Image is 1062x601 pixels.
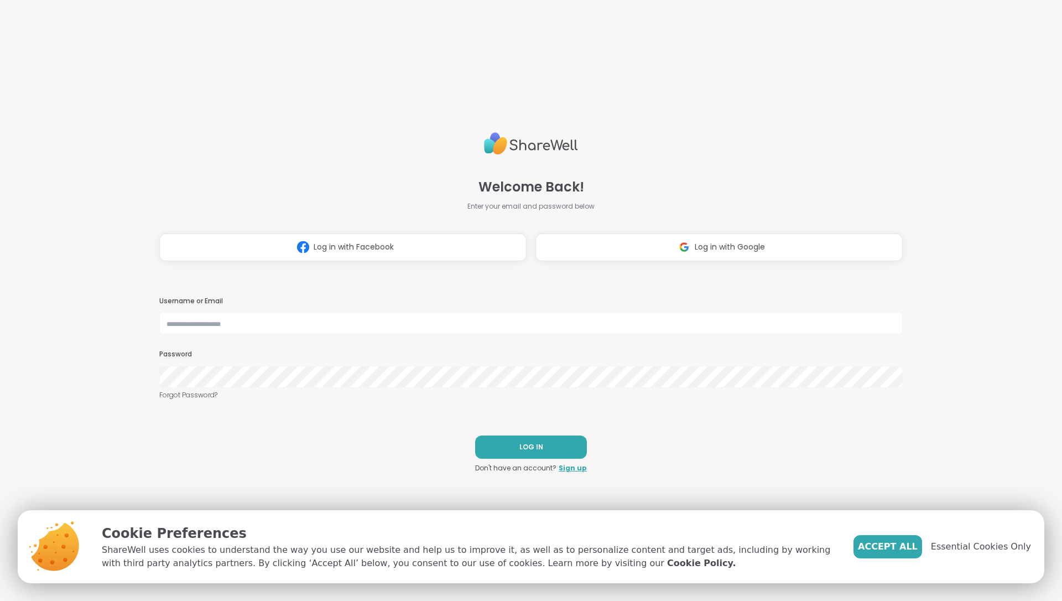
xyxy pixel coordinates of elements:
[478,177,584,197] span: Welcome Back!
[159,350,903,359] h3: Password
[484,128,578,159] img: ShareWell Logo
[695,241,765,253] span: Log in with Google
[475,436,587,459] button: LOG IN
[519,442,543,452] span: LOG IN
[667,557,736,570] a: Cookie Policy.
[102,524,836,543] p: Cookie Preferences
[159,390,903,400] a: Forgot Password?
[931,540,1031,553] span: Essential Cookies Only
[475,463,556,473] span: Don't have an account?
[159,297,903,306] h3: Username or Email
[535,234,903,261] button: Log in with Google
[858,540,918,553] span: Accept All
[559,463,587,473] a: Sign up
[467,201,595,211] span: Enter your email and password below
[314,241,394,253] span: Log in with Facebook
[853,535,922,558] button: Accept All
[293,237,314,257] img: ShareWell Logomark
[102,543,836,570] p: ShareWell uses cookies to understand the way you use our website and help us to improve it, as we...
[159,234,527,261] button: Log in with Facebook
[674,237,695,257] img: ShareWell Logomark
